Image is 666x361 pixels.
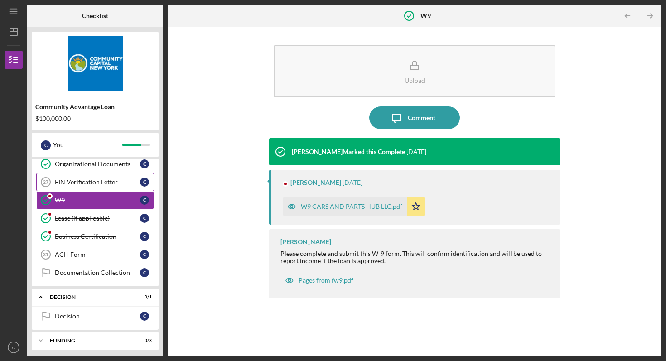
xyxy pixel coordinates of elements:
div: EIN Verification Letter [55,178,140,186]
div: C [140,250,149,259]
div: C [140,268,149,277]
div: Decision [50,294,129,300]
div: C [140,159,149,168]
tspan: 31 [43,252,48,257]
div: C [140,178,149,187]
a: Lease (if applicable) C [36,209,154,227]
div: Funding [50,338,129,343]
b: W9 [420,12,431,19]
div: Comment [408,106,435,129]
div: Business Certification [55,233,140,240]
a: Business Certification C [36,227,154,245]
button: W9 CARS AND PARTS HUB LLC.pdf [283,197,425,216]
button: Pages from fw9.pdf [280,271,358,289]
div: Lease (if applicable) [55,215,140,222]
div: 0 / 3 [135,338,152,343]
div: $100,000.00 [35,115,155,122]
time: 2025-09-26 19:36 [343,179,362,186]
div: You [53,137,122,153]
div: Pages from fw9.pdf [299,277,353,284]
div: Organizational Documents [55,160,140,168]
a: W9 C [36,191,154,209]
div: C [140,312,149,321]
div: C [140,196,149,205]
div: [PERSON_NAME] Marked this Complete [292,148,405,155]
img: Product logo [32,36,159,91]
button: C [5,338,23,356]
tspan: 27 [43,179,48,185]
div: Documentation Collection [55,269,140,276]
div: Upload [405,77,425,84]
div: ACH Form [55,251,140,258]
a: Documentation Collection C [36,264,154,282]
div: W9 [55,197,140,204]
a: Organizational Documents C [36,155,154,173]
div: 0 / 1 [135,294,152,300]
div: W9 CARS AND PARTS HUB LLC.pdf [301,203,402,210]
a: Decision C [36,307,154,325]
a: 31ACH Form C [36,245,154,264]
div: Please complete and submit this W-9 form. This will confirm identification and will be used to re... [280,250,551,265]
div: [PERSON_NAME] [280,238,331,245]
div: Community Advantage Loan [35,103,155,111]
button: Upload [274,45,555,97]
a: 27EIN Verification Letter C [36,173,154,191]
div: C [140,214,149,223]
button: Comment [369,106,460,129]
div: C [41,140,51,150]
div: [PERSON_NAME] [290,179,341,186]
div: Decision [55,313,140,320]
b: Checklist [82,12,108,19]
time: 2025-09-26 19:36 [406,148,426,155]
text: C [12,345,15,350]
div: C [140,232,149,241]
